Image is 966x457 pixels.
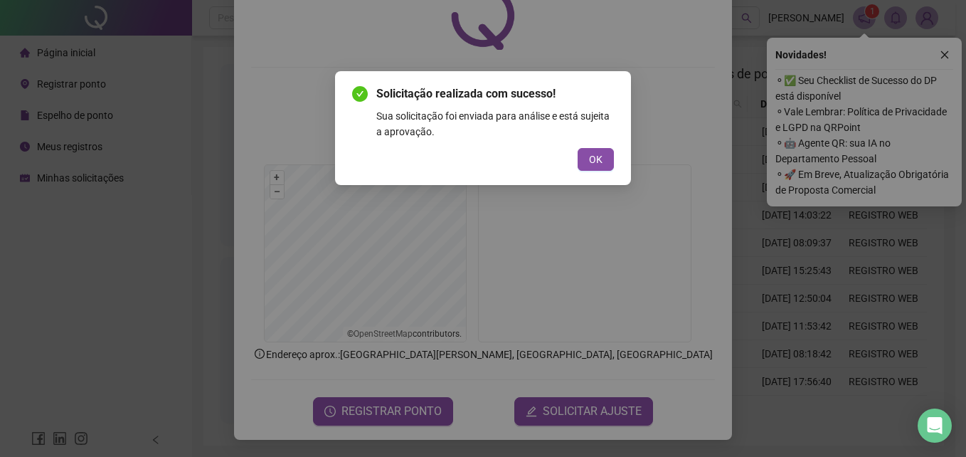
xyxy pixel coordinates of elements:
div: Open Intercom Messenger [918,409,952,443]
span: OK [589,152,603,167]
button: OK [578,148,614,171]
span: check-circle [352,86,368,102]
div: Sua solicitação foi enviada para análise e está sujeita a aprovação. [376,108,614,140]
span: Solicitação realizada com sucesso! [376,85,614,103]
